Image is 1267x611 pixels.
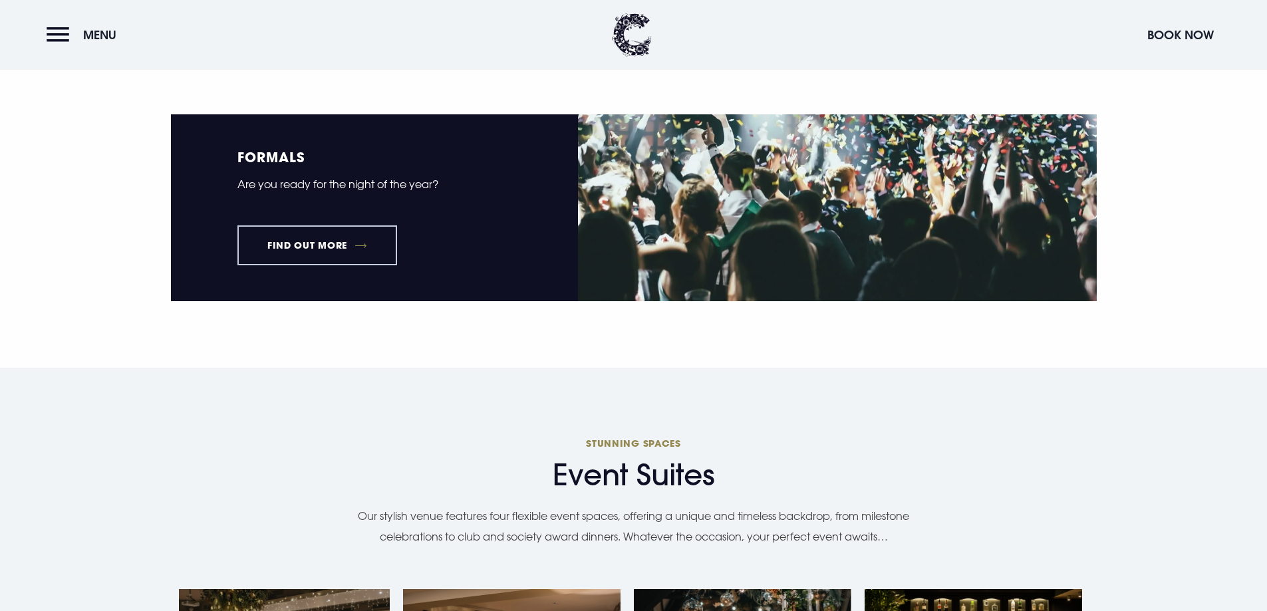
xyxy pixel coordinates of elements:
a: Find out more [237,225,398,265]
p: Are you ready for the night of the year? [237,174,511,194]
span: Event Suites [179,457,1089,493]
button: Menu [47,21,123,49]
span: Menu [83,27,116,43]
span: Stunning Spaces [179,437,1089,449]
img: Clandeboye Lodge [612,13,652,57]
img: School formal at Clandeboye Lodge event venue in northern ireland. [578,114,1097,302]
p: Our stylish venue features four flexible event spaces, offering a unique and timeless backdrop, f... [328,506,940,547]
h5: Formals [237,150,511,164]
button: Book Now [1141,21,1220,49]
